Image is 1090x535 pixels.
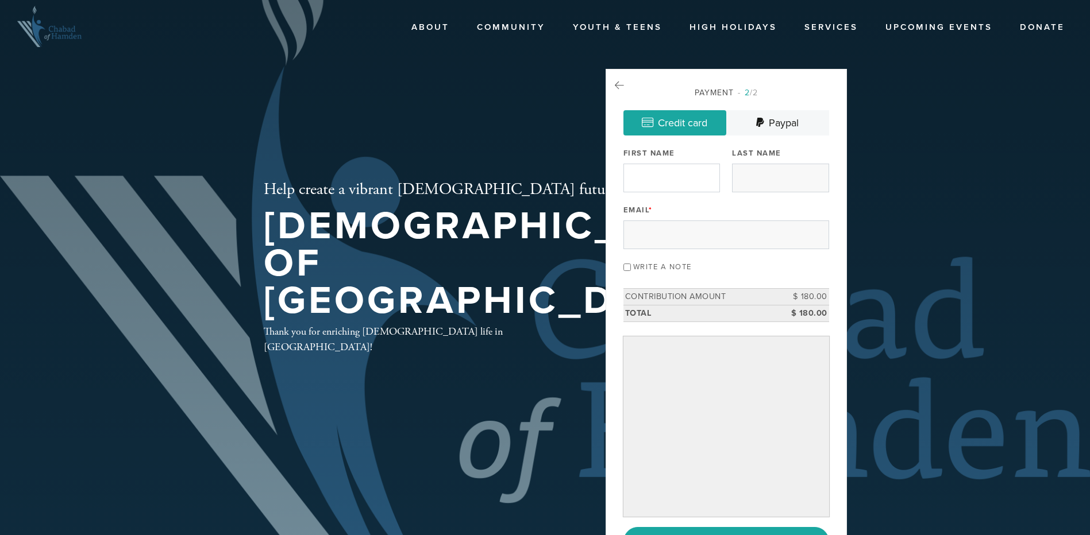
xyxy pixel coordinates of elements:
div: Payment [623,87,829,99]
div: Thank you for enriching [DEMOGRAPHIC_DATA] life in [GEOGRAPHIC_DATA]! [264,324,568,355]
h2: Help create a vibrant [DEMOGRAPHIC_DATA] future in our community! [264,180,744,200]
label: Email [623,205,653,215]
a: High Holidays [681,17,785,38]
a: Upcoming Events [877,17,1001,38]
td: $ 180.00 [777,305,829,321]
a: Community [468,17,554,38]
a: About [403,17,458,38]
a: Credit card [623,110,726,135]
label: First Name [623,148,675,158]
h1: [DEMOGRAPHIC_DATA] of [GEOGRAPHIC_DATA] [264,208,744,319]
span: /2 [738,88,758,98]
img: Chabad-Of-Hamden-Logo_0.png [17,6,82,47]
span: 2 [745,88,750,98]
a: Paypal [726,110,829,135]
span: This field is required. [649,206,653,215]
td: Contribution Amount [623,289,777,305]
a: Services [796,17,866,38]
td: $ 180.00 [777,289,829,305]
a: Donate [1011,17,1073,38]
a: Youth & Teens [564,17,671,38]
label: Write a note [633,262,692,272]
label: Last Name [732,148,781,158]
iframe: Secure payment input frame [626,339,827,514]
td: Total [623,305,777,321]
